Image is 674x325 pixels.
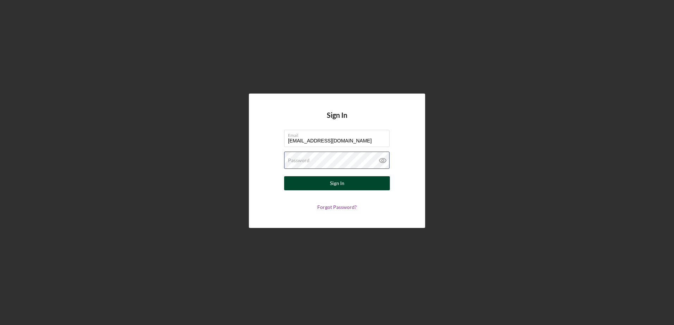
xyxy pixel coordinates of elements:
[327,111,347,130] h4: Sign In
[288,158,310,163] label: Password
[330,176,344,190] div: Sign In
[288,130,390,138] label: Email
[317,204,357,210] a: Forgot Password?
[284,176,390,190] button: Sign In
